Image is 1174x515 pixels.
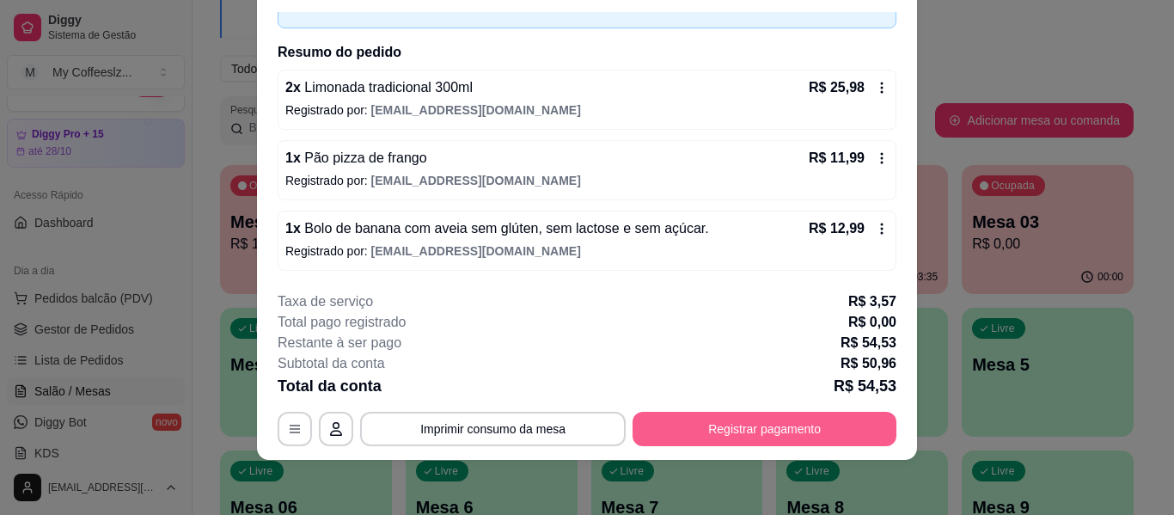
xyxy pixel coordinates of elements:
[371,103,581,117] span: [EMAIL_ADDRESS][DOMAIN_NAME]
[809,77,865,98] p: R$ 25,98
[301,150,427,165] span: Pão pizza de frango
[841,333,896,353] p: R$ 54,53
[834,374,896,398] p: R$ 54,53
[809,148,865,169] p: R$ 11,99
[371,244,581,258] span: [EMAIL_ADDRESS][DOMAIN_NAME]
[285,148,427,169] p: 1 x
[360,412,626,446] button: Imprimir consumo da mesa
[301,80,473,95] span: Limonada tradicional 300ml
[633,412,896,446] button: Registrar pagamento
[848,312,896,333] p: R$ 0,00
[809,218,865,239] p: R$ 12,99
[301,221,709,236] span: Bolo de banana com aveia sem glúten, sem lactose e sem açúcar.
[278,333,401,353] p: Restante à ser pago
[285,242,889,260] p: Registrado por:
[285,77,473,98] p: 2 x
[278,353,385,374] p: Subtotal da conta
[285,101,889,119] p: Registrado por:
[278,42,896,63] h2: Resumo do pedido
[285,172,889,189] p: Registrado por:
[278,291,373,312] p: Taxa de serviço
[278,374,382,398] p: Total da conta
[848,291,896,312] p: R$ 3,57
[841,353,896,374] p: R$ 50,96
[285,218,709,239] p: 1 x
[278,312,406,333] p: Total pago registrado
[371,174,581,187] span: [EMAIL_ADDRESS][DOMAIN_NAME]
